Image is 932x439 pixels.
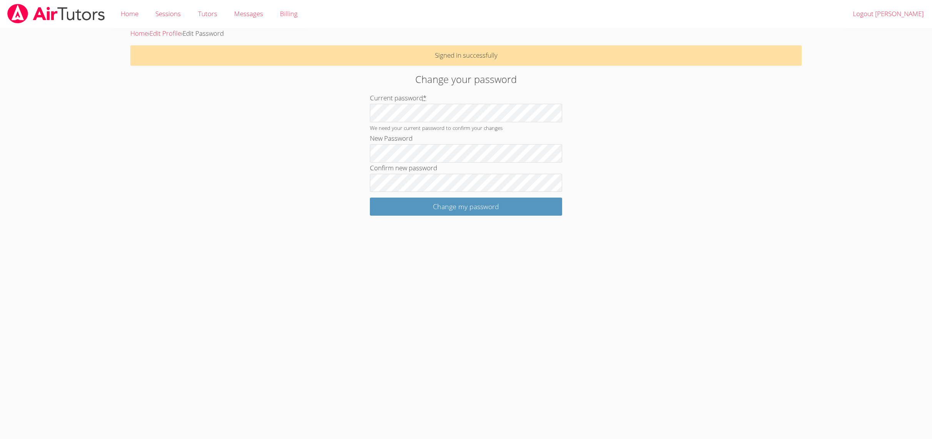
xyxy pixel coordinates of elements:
input: Change my password [370,198,562,216]
span: Edit Password [183,29,224,38]
span: Messages [234,9,263,18]
p: Signed in successfully [130,45,801,66]
label: Current password [370,93,426,102]
label: Confirm new password [370,163,437,172]
img: airtutors_banner-c4298cdbf04f3fff15de1276eac7730deb9818008684d7c2e4769d2f7ddbe033.png [7,4,106,23]
h2: Change your password [215,72,718,86]
a: Home [130,29,148,38]
label: New Password [370,134,413,143]
small: We need your current password to confirm your changes [370,124,503,131]
a: Edit Profile [150,29,181,38]
abbr: required [423,93,426,102]
div: › › [130,28,801,39]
